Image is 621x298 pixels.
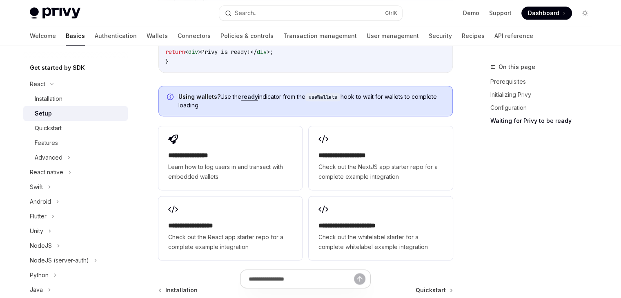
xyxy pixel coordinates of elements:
[158,126,302,190] a: **** **** **** *Learn how to log users in and transact with embedded wallets
[23,121,128,136] a: Quickstart
[95,26,137,46] a: Authentication
[165,58,169,65] span: }
[30,63,85,73] h5: Get started by SDK
[167,93,175,102] svg: Info
[35,138,58,148] div: Features
[30,182,43,192] div: Swift
[30,79,45,89] div: React
[168,232,292,252] span: Check out the React app starter repo for a complete example integration
[35,109,52,118] div: Setup
[30,270,49,280] div: Python
[185,48,188,56] span: <
[23,91,128,106] a: Installation
[528,9,559,17] span: Dashboard
[30,26,56,46] a: Welcome
[30,285,43,295] div: Java
[30,241,52,251] div: NodeJS
[158,196,302,260] a: **** **** **** ***Check out the React app starter repo for a complete example integration
[283,26,357,46] a: Transaction management
[489,9,512,17] a: Support
[66,26,85,46] a: Basics
[23,106,128,121] a: Setup
[30,211,47,221] div: Flutter
[35,153,62,162] div: Advanced
[178,93,444,109] span: Use the indicator from the hook to wait for wallets to complete loading.
[23,136,128,150] a: Features
[220,26,274,46] a: Policies & controls
[490,101,598,114] a: Configuration
[462,26,485,46] a: Recipes
[429,26,452,46] a: Security
[499,62,535,72] span: On this page
[490,75,598,88] a: Prerequisites
[30,7,80,19] img: light logo
[463,9,479,17] a: Demo
[490,114,598,127] a: Waiting for Privy to be ready
[494,26,533,46] a: API reference
[30,226,43,236] div: Unity
[188,48,198,56] span: div
[241,93,258,100] a: ready
[178,93,220,100] strong: Using wallets?
[30,197,51,207] div: Android
[490,88,598,101] a: Initializing Privy
[305,93,341,101] code: useWallets
[168,162,292,182] span: Learn how to log users in and transact with embedded wallets
[367,26,419,46] a: User management
[235,8,258,18] div: Search...
[309,126,452,190] a: **** **** **** ****Check out the NextJS app starter repo for a complete example integration
[267,48,270,56] span: >
[219,6,402,20] button: Search...CtrlK
[165,48,185,56] span: return
[30,256,89,265] div: NodeJS (server-auth)
[318,162,443,182] span: Check out the NextJS app starter repo for a complete example integration
[30,167,63,177] div: React native
[250,48,257,56] span: </
[198,48,201,56] span: >
[35,123,62,133] div: Quickstart
[579,7,592,20] button: Toggle dark mode
[147,26,168,46] a: Wallets
[354,273,365,285] button: Send message
[309,196,452,260] a: **** **** **** **** ***Check out the whitelabel starter for a complete whitelabel example integra...
[385,10,397,16] span: Ctrl K
[35,94,62,104] div: Installation
[318,232,443,252] span: Check out the whitelabel starter for a complete whitelabel example integration
[521,7,572,20] a: Dashboard
[270,48,273,56] span: ;
[201,48,250,56] span: Privy is ready!
[257,48,267,56] span: div
[178,26,211,46] a: Connectors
